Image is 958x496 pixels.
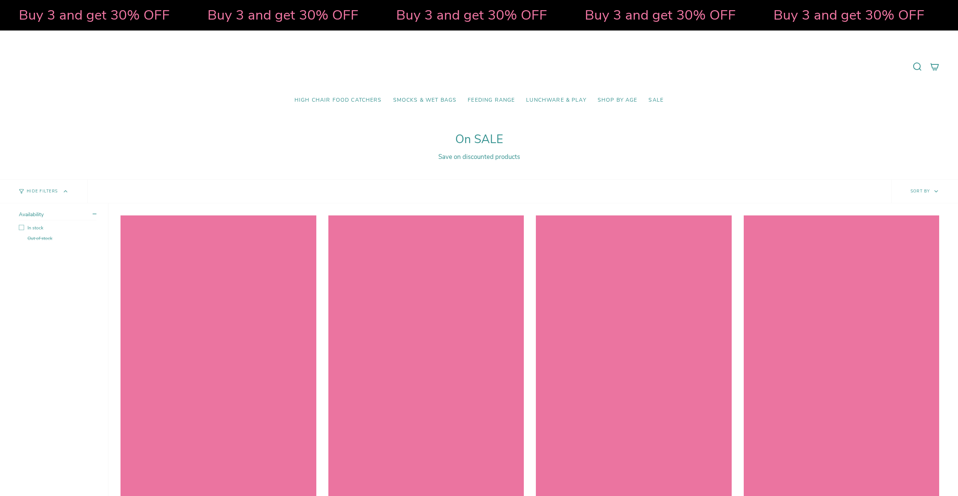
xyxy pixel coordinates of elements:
strong: Buy 3 and get 30% OFF [395,6,546,24]
strong: Buy 3 and get 30% OFF [584,6,735,24]
div: Save on discounted products [19,153,939,161]
span: Feeding Range [468,97,515,104]
strong: Buy 3 and get 30% OFF [772,6,923,24]
strong: Buy 3 and get 30% OFF [206,6,357,24]
span: Lunchware & Play [526,97,586,104]
a: High Chair Food Catchers [289,92,387,109]
summary: Availability [19,211,96,220]
a: Shop by Age [592,92,643,109]
span: Availability [19,211,44,218]
button: Sort by [891,180,958,203]
span: High Chair Food Catchers [294,97,382,104]
a: Mumma’s Little Helpers [414,42,544,92]
span: Hide Filters [27,189,58,194]
a: Lunchware & Play [520,92,592,109]
label: In stock [19,225,96,231]
h1: On SALE [19,133,939,147]
span: Sort by [911,188,930,194]
span: Shop by Age [598,97,638,104]
a: Smocks & Wet Bags [387,92,462,109]
span: Smocks & Wet Bags [393,97,457,104]
a: SALE [643,92,669,109]
a: Feeding Range [462,92,520,109]
strong: Buy 3 and get 30% OFF [18,6,169,24]
span: SALE [648,97,664,104]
